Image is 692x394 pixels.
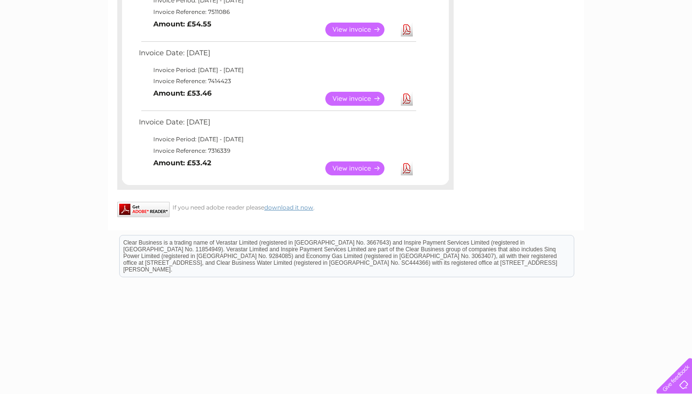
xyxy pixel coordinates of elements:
[136,116,418,134] td: Invoice Date: [DATE]
[117,202,454,211] div: If you need adobe reader please .
[325,92,396,106] a: View
[153,159,211,167] b: Amount: £53.42
[401,92,413,106] a: Download
[136,75,418,87] td: Invoice Reference: 7414423
[325,23,396,37] a: View
[264,204,313,211] a: download it now
[660,41,683,48] a: Log out
[136,64,418,76] td: Invoice Period: [DATE] - [DATE]
[136,145,418,157] td: Invoice Reference: 7316339
[153,89,211,98] b: Amount: £53.46
[401,161,413,175] a: Download
[325,161,396,175] a: View
[136,6,418,18] td: Invoice Reference: 7511086
[523,41,541,48] a: Water
[547,41,568,48] a: Energy
[153,20,211,28] b: Amount: £54.55
[628,41,652,48] a: Contact
[120,5,574,47] div: Clear Business is a trading name of Verastar Limited (registered in [GEOGRAPHIC_DATA] No. 3667643...
[136,47,418,64] td: Invoice Date: [DATE]
[136,134,418,145] td: Invoice Period: [DATE] - [DATE]
[608,41,622,48] a: Blog
[24,25,73,54] img: logo.png
[511,5,577,17] a: 0333 014 3131
[401,23,413,37] a: Download
[574,41,603,48] a: Telecoms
